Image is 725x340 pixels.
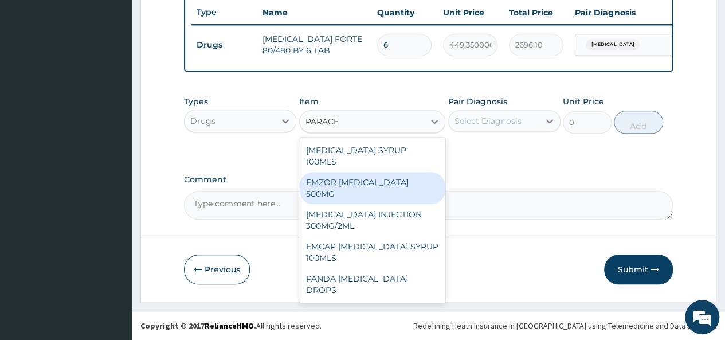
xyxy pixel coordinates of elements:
[205,321,254,331] a: RelianceHMO
[184,97,208,107] label: Types
[503,1,569,24] th: Total Price
[66,99,158,214] span: We're online!
[569,1,695,24] th: Pair Diagnosis
[6,222,218,262] textarea: Type your message and hit 'Enter'
[299,236,446,268] div: EMCAP [MEDICAL_DATA] SYRUP 100MLS
[184,255,250,284] button: Previous
[299,140,446,172] div: [MEDICAL_DATA] SYRUP 100MLS
[21,57,46,86] img: d_794563401_company_1708531726252_794563401
[586,39,640,50] span: [MEDICAL_DATA]
[454,115,522,127] div: Select Diagnosis
[191,34,257,56] td: Drugs
[60,64,193,79] div: Chat with us now
[299,172,446,204] div: EMZOR [MEDICAL_DATA] 500MG
[371,1,437,24] th: Quantity
[190,115,215,127] div: Drugs
[188,6,215,33] div: Minimize live chat window
[191,2,257,23] th: Type
[299,204,446,236] div: [MEDICAL_DATA] INJECTION 300MG/2ML
[413,320,716,331] div: Redefining Heath Insurance in [GEOGRAPHIC_DATA] using Telemedicine and Data Science!
[448,96,507,107] label: Pair Diagnosis
[299,268,446,300] div: PANDA [MEDICAL_DATA] DROPS
[140,321,256,331] strong: Copyright © 2017 .
[604,255,673,284] button: Submit
[299,96,319,107] label: Item
[132,311,725,340] footer: All rights reserved.
[614,111,663,134] button: Add
[257,1,371,24] th: Name
[563,96,604,107] label: Unit Price
[437,1,503,24] th: Unit Price
[257,28,371,62] td: [MEDICAL_DATA] FORTE 80/480 BY 6 TAB
[184,175,673,185] label: Comment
